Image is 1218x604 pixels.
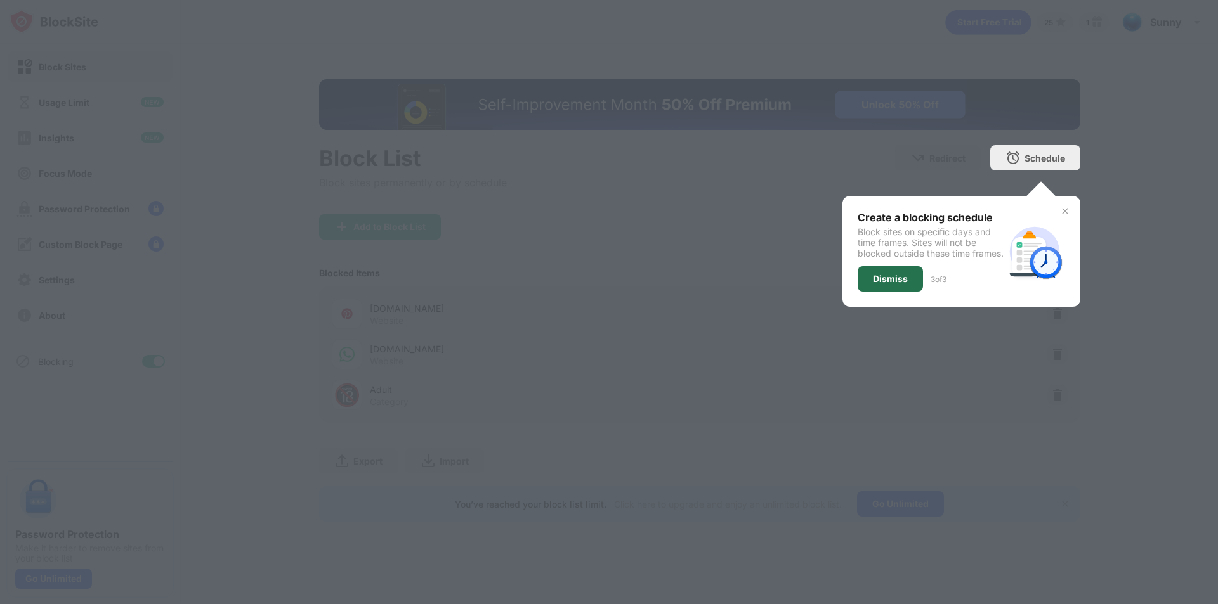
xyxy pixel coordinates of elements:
img: schedule.svg [1004,221,1065,282]
div: 3 of 3 [931,274,946,284]
img: x-button.svg [1060,206,1070,216]
div: Create a blocking schedule [858,211,1004,224]
div: Dismiss [873,274,908,284]
div: Block sites on specific days and time frames. Sites will not be blocked outside these time frames. [858,226,1004,259]
div: Schedule [1025,153,1065,164]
